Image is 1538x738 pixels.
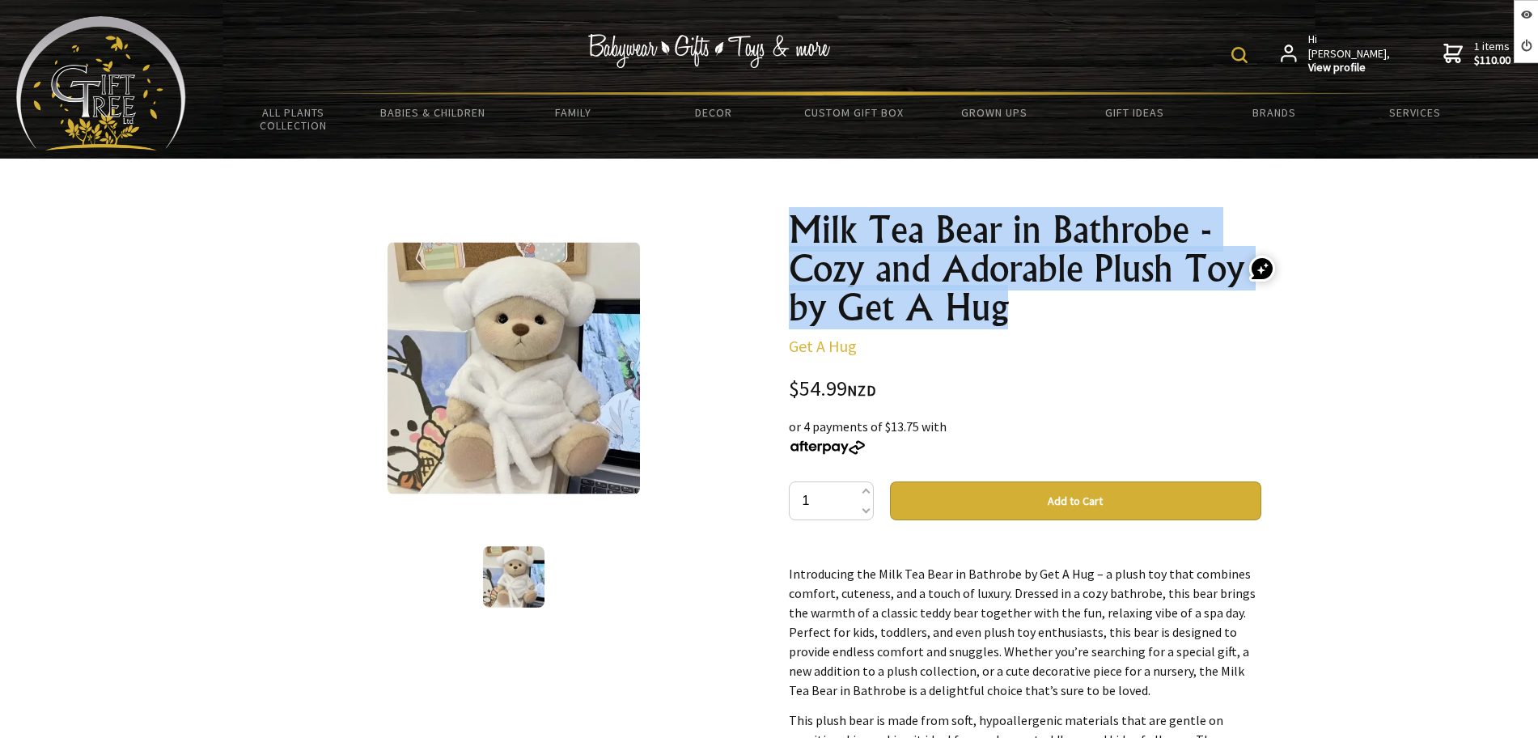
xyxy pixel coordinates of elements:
span: 1 items [1474,39,1510,68]
span: Hi [PERSON_NAME], [1308,32,1392,75]
a: 1 items$110.00 [1443,32,1510,75]
div: $54.99 [789,379,1261,401]
strong: View profile [1308,61,1392,75]
a: Get A Hug [789,336,857,356]
a: Family [503,95,643,129]
button: Add to Cart [890,481,1261,520]
div: or 4 payments of $13.75 with [789,417,1261,456]
img: product search [1231,47,1248,63]
img: Milk Tea Bear in Bathrobe - Cozy and Adorable Plush Toy by Get A Hug [388,242,640,494]
a: Brands [1205,95,1345,129]
a: All Plants Collection [223,95,363,142]
a: Custom Gift Box [784,95,924,129]
a: Decor [643,95,783,129]
p: Introducing the Milk Tea Bear in Bathrobe by Get A Hug – a plush toy that combines comfort, cuten... [789,564,1261,700]
img: Afterpay [789,440,866,455]
span: NZD [847,381,876,400]
strong: $110.00 [1474,53,1510,68]
a: Services [1345,95,1485,129]
img: Babyware - Gifts - Toys and more... [16,16,186,151]
a: Hi [PERSON_NAME],View profile [1281,32,1392,75]
img: Milk Tea Bear in Bathrobe - Cozy and Adorable Plush Toy by Get A Hug [483,546,544,608]
a: Grown Ups [924,95,1064,129]
h1: Milk Tea Bear in Bathrobe - Cozy and Adorable Plush Toy by Get A Hug [789,210,1261,327]
img: Babywear - Gifts - Toys & more [587,34,830,68]
a: Babies & Children [363,95,503,129]
a: Gift Ideas [1064,95,1204,129]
